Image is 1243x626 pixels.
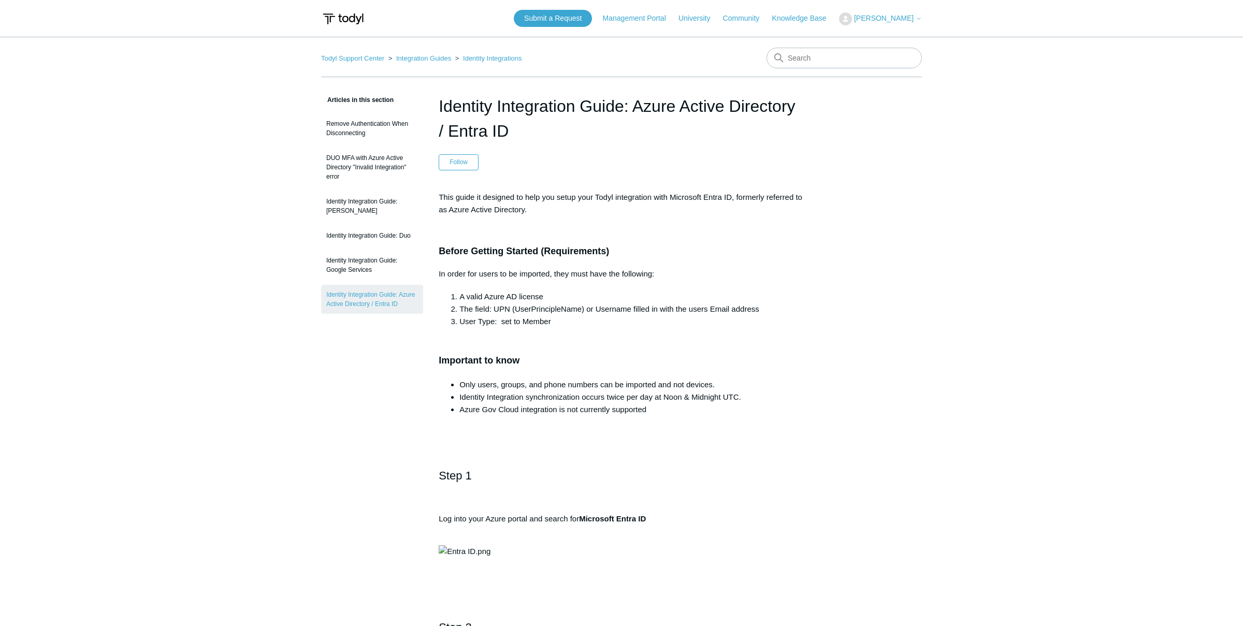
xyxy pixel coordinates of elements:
[321,285,423,314] a: Identity Integration Guide: Azure Active Directory / Entra ID
[453,54,522,62] li: Identity Integrations
[854,14,914,22] span: [PERSON_NAME]
[463,54,522,62] a: Identity Integrations
[321,251,423,280] a: Identity Integration Guide: Google Services
[723,13,770,24] a: Community
[439,338,804,368] h3: Important to know
[603,13,676,24] a: Management Portal
[386,54,453,62] li: Integration Guides
[439,545,490,558] img: Entra ID.png
[439,191,804,216] p: This guide it designed to help you setup your Todyl integration with Microsoft Entra ID, formerly...
[678,13,720,24] a: University
[321,226,423,245] a: Identity Integration Guide: Duo
[772,13,837,24] a: Knowledge Base
[459,391,804,403] li: Identity Integration synchronization occurs twice per day at Noon & Midnight UTC.
[321,114,423,143] a: Remove Authentication When Disconnecting
[579,514,646,523] strong: Microsoft Entra ID
[459,303,804,315] li: The field: UPN (UserPrincipleName) or Username filled in with the users Email address
[439,94,804,143] h1: Identity Integration Guide: Azure Active Directory / Entra ID
[439,268,804,280] p: In order for users to be imported, they must have the following:
[459,315,804,328] li: User Type: set to Member
[514,10,592,27] a: Submit a Request
[459,403,804,416] li: Azure Gov Cloud integration is not currently supported
[396,54,451,62] a: Integration Guides
[839,12,922,25] button: [PERSON_NAME]
[321,54,384,62] a: Todyl Support Center
[767,48,922,68] input: Search
[439,513,804,537] p: Log into your Azure portal and search for
[439,154,479,170] button: Follow Article
[321,9,365,28] img: Todyl Support Center Help Center home page
[321,192,423,221] a: Identity Integration Guide: [PERSON_NAME]
[321,54,386,62] li: Todyl Support Center
[459,378,804,391] li: Only users, groups, and phone numbers can be imported and not devices.
[321,148,423,186] a: DUO MFA with Azure Active Directory "Invalid Integration" error
[439,244,804,259] h3: Before Getting Started (Requirements)
[321,96,394,104] span: Articles in this section
[439,467,804,503] h2: Step 1
[459,290,804,303] li: A valid Azure AD license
